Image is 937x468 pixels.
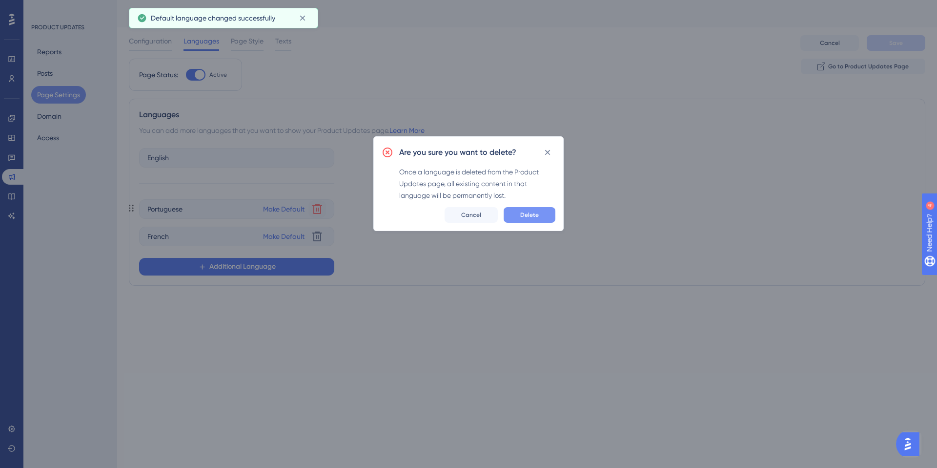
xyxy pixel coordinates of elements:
[896,429,925,459] iframe: UserGuiding AI Assistant Launcher
[520,211,539,219] span: Delete
[461,211,481,219] span: Cancel
[23,2,61,14] span: Need Help?
[399,166,555,201] div: Once a language is deleted from the Product Updates page, all existing content in that language w...
[151,12,275,24] span: Default language changed successfully
[399,147,516,158] h2: Are you sure you want to delete?
[68,5,71,13] div: 4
